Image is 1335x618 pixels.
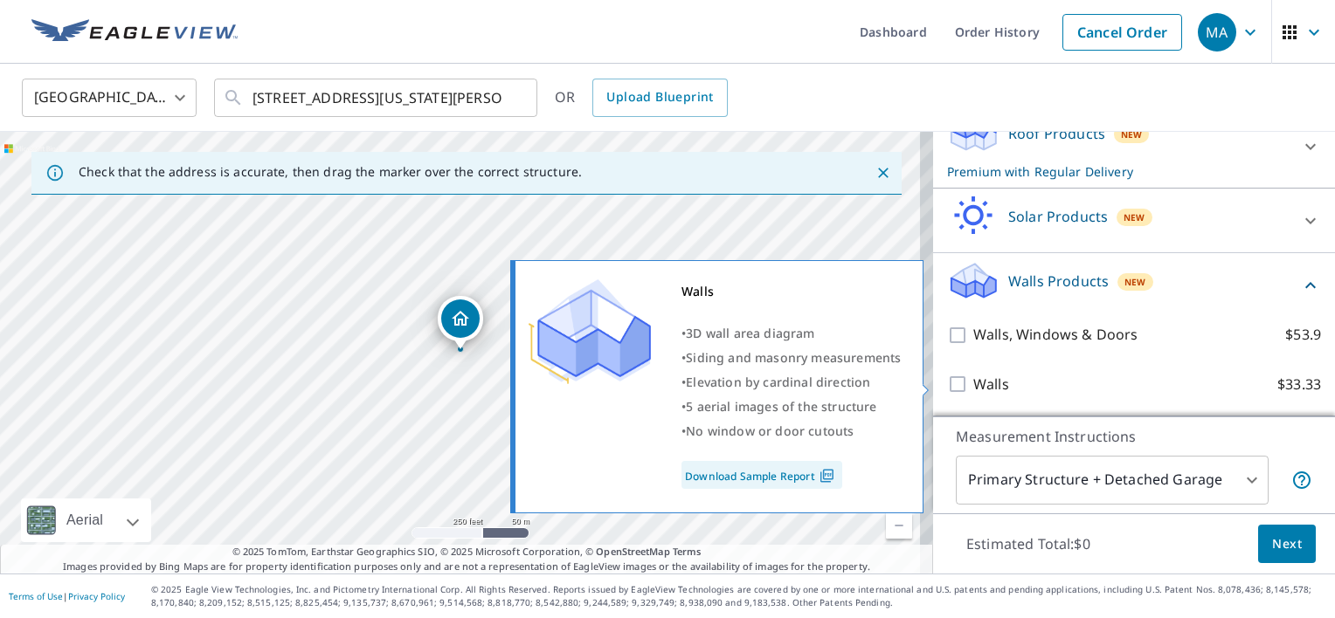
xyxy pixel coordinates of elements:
[956,456,1269,505] div: Primary Structure + Detached Garage
[596,545,669,558] a: OpenStreetMap
[252,73,501,122] input: Search by address or latitude-longitude
[1124,210,1145,224] span: New
[79,164,582,180] p: Check that the address is accurate, then drag the marker over the correct structure.
[606,86,713,108] span: Upload Blueprint
[681,461,842,489] a: Download Sample Report
[686,422,854,439] span: No window or door cutouts
[1291,470,1312,491] span: Your report will include the primary structure and a detached garage if one exists.
[947,196,1321,245] div: Solar ProductsNew
[1008,271,1109,292] p: Walls Products
[686,374,870,390] span: Elevation by cardinal direction
[1272,533,1302,555] span: Next
[151,583,1326,609] p: © 2025 Eagle View Technologies, Inc. and Pictometry International Corp. All Rights Reserved. Repo...
[681,395,901,419] div: •
[1008,206,1108,227] p: Solar Products
[956,426,1312,447] p: Measurement Instructions
[1277,374,1321,395] p: $33.33
[529,279,651,384] img: Premium
[21,498,151,542] div: Aerial
[681,370,901,395] div: •
[681,419,901,443] div: •
[681,279,901,304] div: Walls
[1124,275,1146,289] span: New
[232,545,702,560] span: © 2025 TomTom, Earthstar Geographics SIO, © 2025 Microsoft Corporation, ©
[1062,14,1182,51] a: Cancel Order
[9,590,63,602] a: Terms of Use
[22,73,197,122] div: [GEOGRAPHIC_DATA]
[973,324,1138,346] p: Walls, Windows & Doors
[686,325,814,341] span: 3D wall area diagram
[61,498,108,542] div: Aerial
[681,346,901,370] div: •
[1008,123,1105,144] p: Roof Products
[9,591,125,601] p: |
[555,79,728,117] div: OR
[673,545,702,558] a: Terms
[592,79,727,117] a: Upload Blueprint
[686,398,876,415] span: 5 aerial images of the structure
[31,19,238,45] img: EV Logo
[686,349,901,366] span: Siding and masonry measurements
[886,512,912,539] a: Current Level 17, Zoom Out
[1121,127,1143,141] span: New
[815,468,839,484] img: Pdf Icon
[952,525,1104,563] p: Estimated Total: $0
[947,113,1321,181] div: Roof ProductsNewPremium with Regular Delivery
[438,296,483,350] div: Dropped pin, building 1, Residential property, 5449 Shadowwood Dr Virginia Beach, VA 23455
[947,260,1321,310] div: Walls ProductsNew
[973,374,1009,395] p: Walls
[681,321,901,346] div: •
[68,590,125,602] a: Privacy Policy
[947,162,1290,181] p: Premium with Regular Delivery
[1198,13,1236,51] div: MA
[1258,525,1316,564] button: Next
[1285,324,1321,346] p: $53.9
[872,161,895,184] button: Close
